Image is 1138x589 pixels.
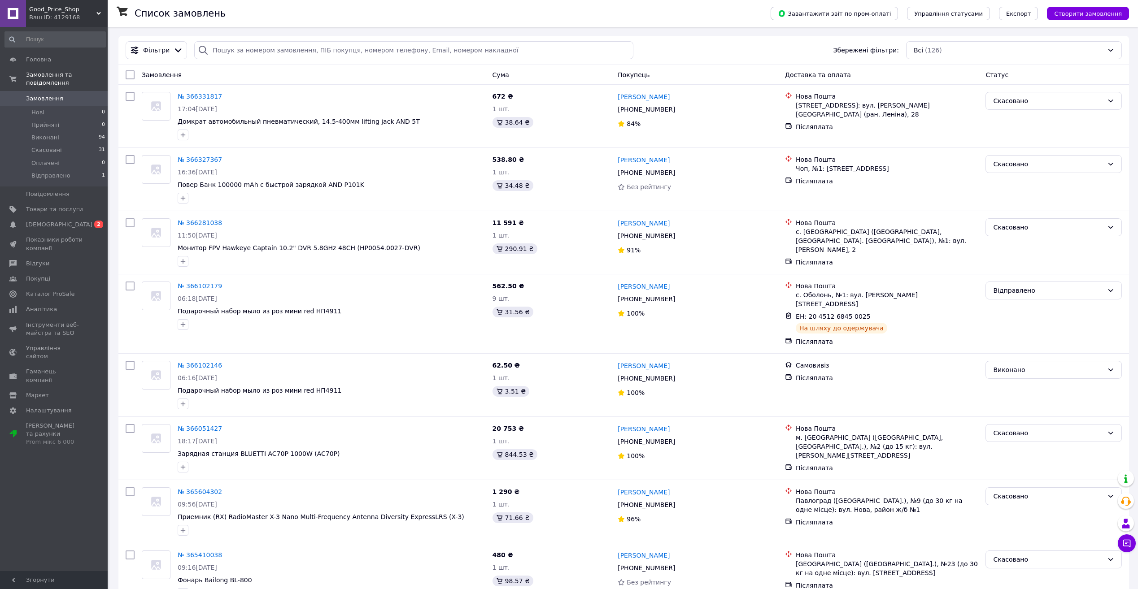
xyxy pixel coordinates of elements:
span: 06:16[DATE] [178,374,217,381]
span: Відгуки [26,260,49,268]
span: Повер Банк 100000 mAh с быстрой зарядкой AND P101K [178,181,364,188]
span: Доставка та оплата [785,71,851,78]
div: [PHONE_NUMBER] [616,562,677,574]
div: 34.48 ₴ [493,180,533,191]
div: Павлоград ([GEOGRAPHIC_DATA].), №9 (до 30 кг на одне місце): вул. Нова, район ж/б №1 [796,496,978,514]
div: 98.57 ₴ [493,576,533,586]
div: Ваш ID: 4129168 [29,13,108,22]
a: Фото товару [142,92,170,121]
span: Замовлення [26,95,63,103]
a: [PERSON_NAME] [618,551,670,560]
a: [PERSON_NAME] [618,92,670,101]
div: с. [GEOGRAPHIC_DATA] ([GEOGRAPHIC_DATA], [GEOGRAPHIC_DATA]. [GEOGRAPHIC_DATA]), №1: вул. [PERSON_... [796,227,978,254]
a: Зарядная станция BLUETTI AC70P 1000W (AC70P) [178,450,340,457]
div: [PHONE_NUMBER] [616,498,677,511]
div: Нова Пошта [796,282,978,290]
div: [PHONE_NUMBER] [616,435,677,448]
span: 0 [102,121,105,129]
div: Скасовано [993,159,1103,169]
span: Управління сайтом [26,344,83,360]
span: 100% [627,310,645,317]
span: Аналітика [26,305,57,313]
a: Фото товару [142,218,170,247]
span: Товари та послуги [26,205,83,213]
span: 0 [102,159,105,167]
span: Маркет [26,391,49,399]
span: 1 шт. [493,564,510,571]
a: Фонарь Bailong BL-800 [178,576,252,584]
a: [PERSON_NAME] [618,424,670,433]
span: Каталог ProSale [26,290,74,298]
div: Скасовано [993,491,1103,501]
span: Замовлення [142,71,182,78]
span: 672 ₴ [493,93,513,100]
span: Без рейтингу [627,183,671,191]
span: Без рейтингу [627,579,671,586]
div: 290.91 ₴ [493,243,537,254]
span: Статус [985,71,1008,78]
div: Післяплата [796,463,978,472]
span: Прийняті [31,121,59,129]
span: 1 290 ₴ [493,488,520,495]
span: 09:16[DATE] [178,564,217,571]
div: Нова Пошта [796,155,978,164]
a: № 366327367 [178,156,222,163]
a: № 366281038 [178,219,222,226]
span: Good_Price_Shop [29,5,96,13]
div: Післяплата [796,337,978,346]
a: Фото товару [142,550,170,579]
span: (126) [925,47,942,54]
span: Гаманець компанії [26,368,83,384]
div: [GEOGRAPHIC_DATA] ([GEOGRAPHIC_DATA].), №23 (до 30 кг на одне місце): вул. [STREET_ADDRESS] [796,559,978,577]
div: Чоп, №1: [STREET_ADDRESS] [796,164,978,173]
a: [PERSON_NAME] [618,361,670,370]
span: 62.50 ₴ [493,362,520,369]
input: Пошук [4,31,106,48]
span: 09:56[DATE] [178,501,217,508]
span: Управління статусами [914,10,983,17]
div: Післяплата [796,258,978,267]
span: 1 шт. [493,232,510,239]
span: 1 шт. [493,169,510,176]
div: [PHONE_NUMBER] [616,293,677,305]
a: № 366102179 [178,282,222,290]
div: с. Оболонь, №1: вул. [PERSON_NAME][STREET_ADDRESS] [796,290,978,308]
a: Подарочный набор мыло из роз мини red НП4911 [178,307,341,315]
span: Домкрат автомобильный пневматический, 14.5-400мм lifting jack AND 5T [178,118,420,125]
span: 20 753 ₴ [493,425,524,432]
div: Скасовано [993,428,1103,438]
div: Виконано [993,365,1103,375]
a: Фото товару [142,155,170,184]
a: Приемник (RX) RadioMaster X-3 Nano Multi-Frequency Antenna Diversity ExpressLRS (X-3) [178,513,464,520]
div: 31.56 ₴ [493,307,533,317]
button: Завантажити звіт по пром-оплаті [771,7,898,20]
div: Нова Пошта [796,550,978,559]
span: 16:36[DATE] [178,169,217,176]
div: Післяплата [796,177,978,186]
div: Самовивіз [796,361,978,370]
a: [PERSON_NAME] [618,488,670,497]
span: 480 ₴ [493,551,513,559]
div: Нова Пошта [796,92,978,101]
span: 1 [102,172,105,180]
a: № 366331817 [178,93,222,100]
div: [STREET_ADDRESS]: вул. [PERSON_NAME][GEOGRAPHIC_DATA] (ран. Леніна), 28 [796,101,978,119]
span: Виконані [31,134,59,142]
a: Фото товару [142,424,170,453]
div: Скасовано [993,222,1103,232]
span: 96% [627,515,641,523]
span: [PERSON_NAME] та рахунки [26,422,83,446]
span: Показники роботи компанії [26,236,83,252]
span: Інструменти веб-майстра та SEO [26,321,83,337]
span: 1 шт. [493,374,510,381]
h1: Список замовлень [135,8,226,19]
div: Prom мікс 6 000 [26,438,83,446]
span: 2 [94,221,103,228]
span: 100% [627,452,645,459]
span: Налаштування [26,407,72,415]
a: [PERSON_NAME] [618,282,670,291]
span: 1 шт. [493,105,510,113]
